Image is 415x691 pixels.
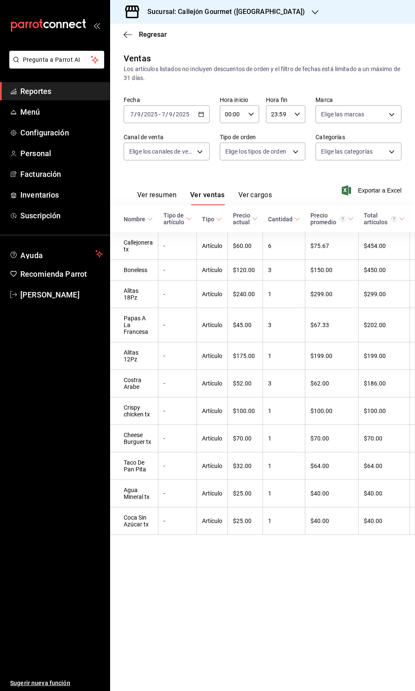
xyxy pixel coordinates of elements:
td: $25.00 [228,480,263,507]
span: Inventarios [20,189,103,201]
h3: Sucursal: Callejón Gourmet ([GEOGRAPHIC_DATA]) [141,7,305,17]
td: $100.00 [305,397,359,425]
td: - [158,480,197,507]
td: $25.00 [228,507,263,535]
span: Recomienda Parrot [20,268,103,280]
td: Coca Sin Azúcar tx [110,507,158,535]
td: Artículo [197,308,228,342]
td: 6 [263,232,305,260]
td: Artículo [197,480,228,507]
span: / [141,111,144,118]
td: Artículo [197,260,228,281]
button: Regresar [124,30,167,39]
label: Categorías [315,134,401,140]
td: 1 [263,425,305,452]
div: Los artículos listados no incluyen descuentos de orden y el filtro de fechas está limitado a un m... [124,65,401,83]
td: - [158,281,197,308]
td: Callejonera tx [110,232,158,260]
td: $299.00 [359,281,410,308]
td: $70.00 [305,425,359,452]
span: / [166,111,168,118]
span: Precio actual [233,212,258,226]
span: / [173,111,175,118]
td: Artículo [197,452,228,480]
div: Nombre [124,216,145,223]
button: Ver cargos [238,191,272,205]
td: - [158,370,197,397]
td: Cheese Burguer tx [110,425,158,452]
td: Boneless [110,260,158,281]
td: $32.00 [228,452,263,480]
button: Pregunta a Parrot AI [9,51,104,69]
td: $100.00 [359,397,410,425]
td: $62.00 [305,370,359,397]
td: Alitas 18Pz [110,281,158,308]
span: Regresar [139,30,167,39]
td: $202.00 [359,308,410,342]
td: Artículo [197,232,228,260]
span: Elige los canales de venta [129,147,194,156]
span: Nombre [124,216,153,223]
td: $52.00 [228,370,263,397]
span: Reportes [20,85,103,97]
span: Suscripción [20,210,103,221]
span: Total artículos [364,212,405,226]
td: 3 [263,260,305,281]
td: Artículo [197,370,228,397]
span: Elige los tipos de orden [225,147,286,156]
td: $240.00 [228,281,263,308]
td: Costra Arabe [110,370,158,397]
label: Hora inicio [220,97,259,103]
span: Configuración [20,127,103,138]
span: Facturación [20,168,103,180]
span: Ayuda [20,249,92,259]
button: Ver ventas [190,191,225,205]
td: - [158,507,197,535]
td: $186.00 [359,370,410,397]
td: - [158,308,197,342]
td: $454.00 [359,232,410,260]
a: Pregunta a Parrot AI [6,61,104,70]
span: Exportar a Excel [343,185,401,195]
td: 1 [263,397,305,425]
span: Sugerir nueva función [10,679,103,688]
label: Fecha [124,97,210,103]
input: -- [169,111,173,118]
span: Personal [20,148,103,159]
span: Tipo de artículo [163,212,192,226]
div: Ventas [124,52,151,65]
td: - [158,452,197,480]
span: Elige las categorías [321,147,373,156]
td: Taco De Pan Pita [110,452,158,480]
td: $70.00 [228,425,263,452]
td: - [158,232,197,260]
td: - [158,260,197,281]
span: Tipo [202,216,222,223]
td: $64.00 [305,452,359,480]
button: open_drawer_menu [93,22,100,29]
div: Tipo de artículo [163,212,184,226]
td: $64.00 [359,452,410,480]
div: Precio promedio [310,212,346,226]
td: $60.00 [228,232,263,260]
td: $40.00 [359,507,410,535]
td: $100.00 [228,397,263,425]
span: / [134,111,137,118]
td: $299.00 [305,281,359,308]
td: $40.00 [305,480,359,507]
td: $450.00 [359,260,410,281]
td: - [158,425,197,452]
td: 3 [263,370,305,397]
td: 1 [263,342,305,370]
td: 1 [263,507,305,535]
span: Elige las marcas [321,110,364,118]
td: Artículo [197,397,228,425]
td: Agua Mineral tx [110,480,158,507]
div: Cantidad [268,216,293,223]
span: Precio promedio [310,212,354,226]
td: $40.00 [359,480,410,507]
td: Artículo [197,425,228,452]
div: Tipo [202,216,214,223]
div: Total artículos [364,212,397,226]
input: ---- [175,111,190,118]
